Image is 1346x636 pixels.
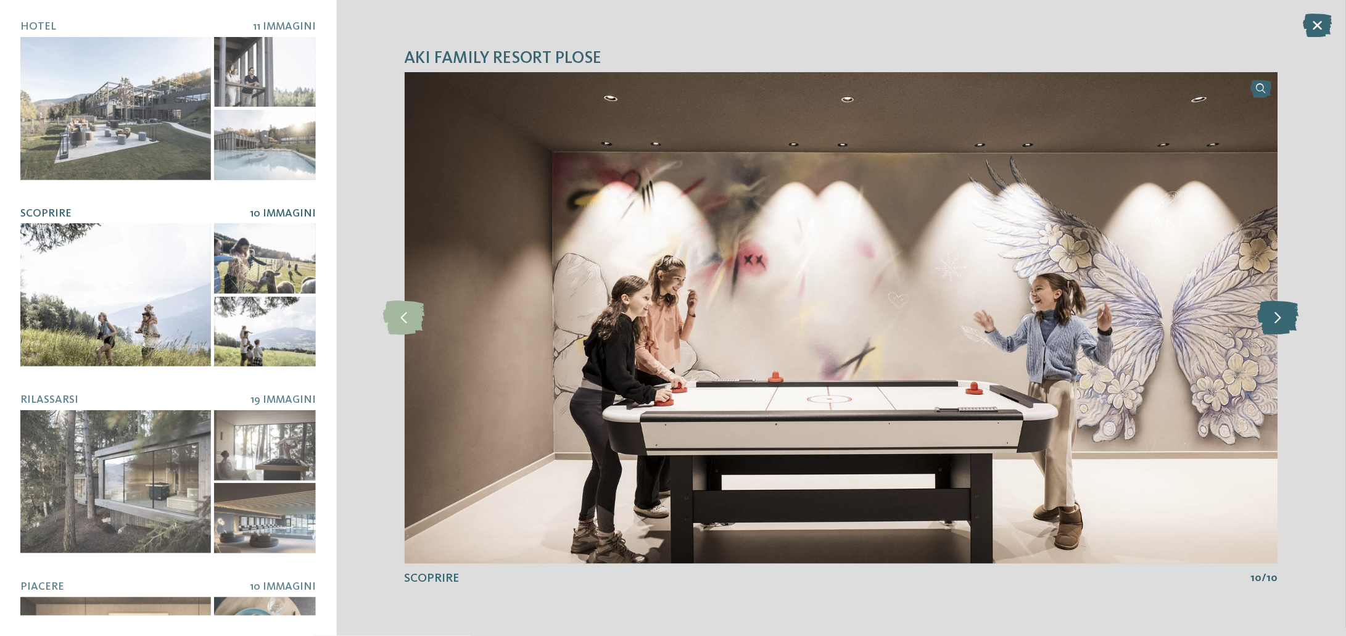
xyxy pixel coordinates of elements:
span: 19 Immagini [250,395,316,405]
span: Piacere [20,582,64,592]
span: / [1262,571,1267,587]
span: Hotel [20,22,56,32]
span: Rilassarsi [20,395,78,405]
span: 10 [1267,571,1278,587]
span: 10 Immagini [250,209,316,219]
span: Scoprire [20,209,72,219]
span: Scoprire [405,572,460,585]
span: 11 Immagini [253,22,316,32]
span: 10 [1251,571,1262,587]
img: AKI Family Resort PLOSE [405,72,1278,564]
span: AKI Family Resort PLOSE [405,47,602,71]
span: 10 Immagini [250,582,316,592]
